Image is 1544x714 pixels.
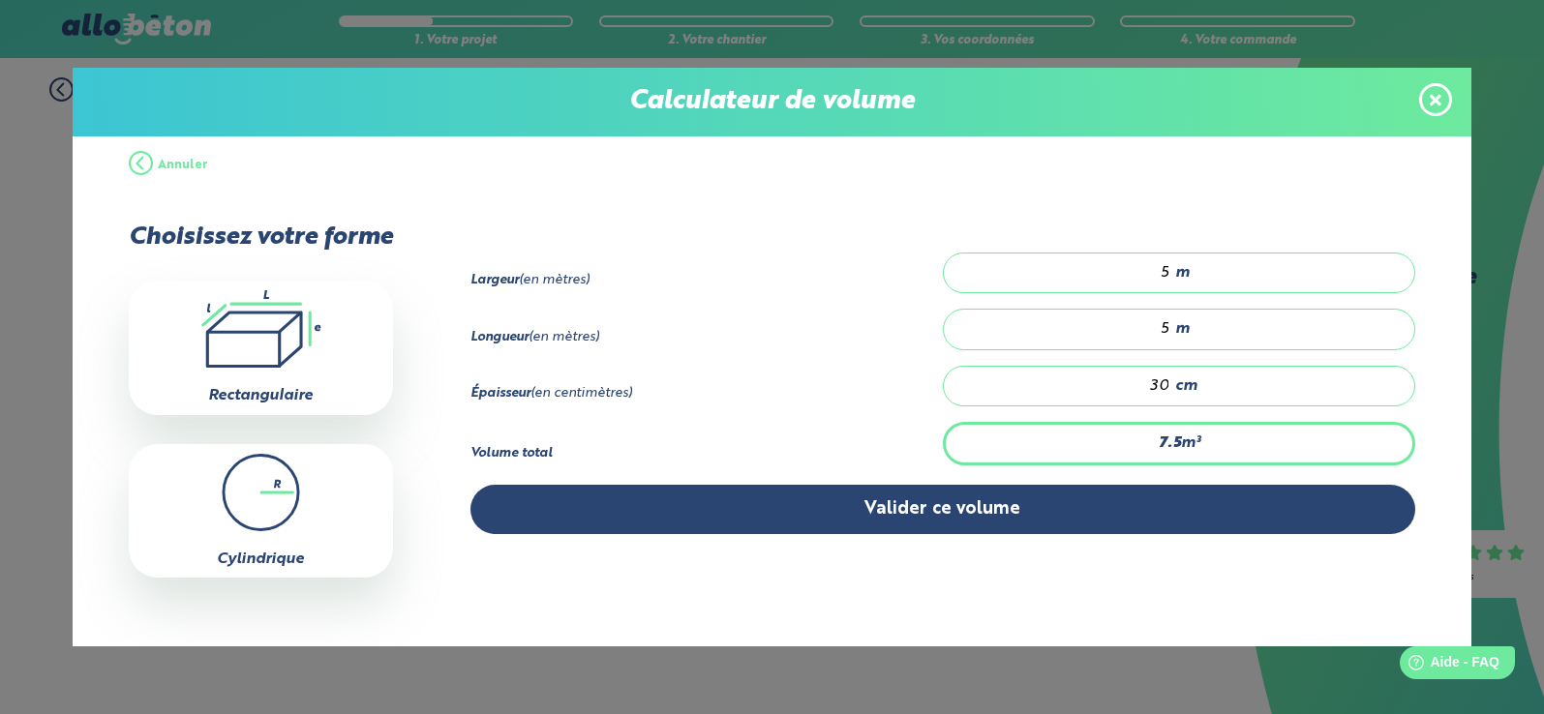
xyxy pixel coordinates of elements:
[470,387,530,400] strong: Épaisseur
[1175,377,1197,395] span: cm
[470,386,943,402] div: (en centimètres)
[470,274,519,286] strong: Largeur
[470,331,529,343] strong: Longueur
[470,485,1416,534] button: Valider ce volume
[1372,639,1523,693] iframe: Help widget launcher
[1175,320,1190,338] span: m
[1175,264,1190,282] span: m
[129,136,208,194] button: Annuler
[470,447,553,460] strong: Volume total
[963,376,1170,396] input: 0
[963,319,1170,339] input: 0
[1159,435,1181,451] strong: 7.5
[208,388,313,403] label: Rectangulaire
[470,273,943,288] div: (en mètres)
[129,223,393,252] p: Choisissez votre forme
[963,263,1170,283] input: 0
[470,330,943,345] div: (en mètres)
[217,551,304,567] label: Cylindrique
[943,422,1415,464] div: m³
[92,87,1452,117] p: Calculateur de volume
